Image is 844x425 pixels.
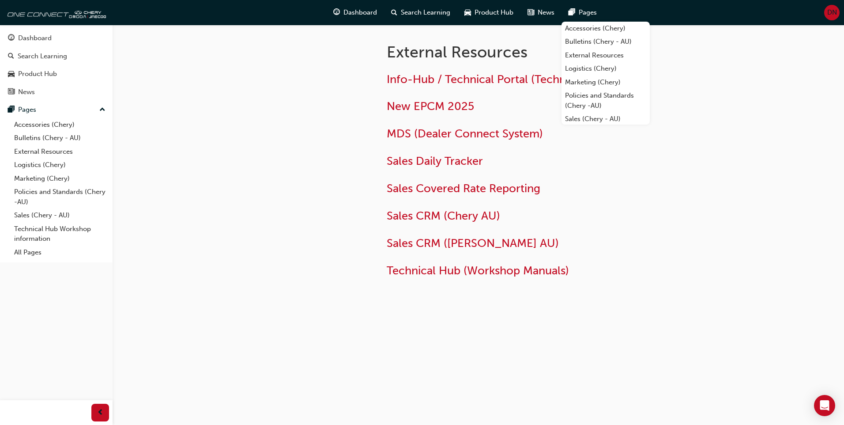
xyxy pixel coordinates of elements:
[561,35,650,49] a: Bulletins (Chery - AU)
[4,102,109,118] button: Pages
[387,236,559,250] a: Sales CRM ([PERSON_NAME] AU)
[11,209,109,222] a: Sales (Chery - AU)
[343,8,377,18] span: Dashboard
[561,62,650,76] a: Logistics (Chery)
[4,48,109,65] a: Search Learning
[11,158,109,172] a: Logistics (Chery)
[11,118,109,132] a: Accessories (Chery)
[569,7,575,18] span: pages-icon
[8,34,15,42] span: guage-icon
[11,222,109,246] a: Technical Hub Workshop information
[11,131,109,145] a: Bulletins (Chery - AU)
[97,407,104,418] span: prev-icon
[333,7,340,18] span: guage-icon
[4,28,109,102] button: DashboardSearch LearningProduct HubNews
[401,8,450,18] span: Search Learning
[387,154,483,168] a: Sales Daily Tracker
[384,4,457,22] a: search-iconSearch Learning
[824,5,840,20] button: DN
[18,33,52,43] div: Dashboard
[11,172,109,186] a: Marketing (Chery)
[814,395,835,416] div: Open Intercom Messenger
[8,53,14,61] span: search-icon
[387,42,676,62] h1: External Resources
[561,49,650,62] a: External Resources
[387,99,474,113] a: New EPCM 2025
[4,4,106,21] img: oneconnect
[561,76,650,89] a: Marketing (Chery)
[4,84,109,100] a: News
[18,87,35,97] div: News
[475,8,513,18] span: Product Hub
[326,4,384,22] a: guage-iconDashboard
[387,182,540,195] a: Sales Covered Rate Reporting
[387,72,620,86] a: Info-Hub / Technical Portal (Technical Cases)
[11,185,109,209] a: Policies and Standards (Chery -AU)
[527,7,534,18] span: news-icon
[579,8,597,18] span: Pages
[8,106,15,114] span: pages-icon
[561,22,650,35] a: Accessories (Chery)
[561,4,604,22] a: pages-iconPages
[827,8,837,18] span: DN
[8,88,15,96] span: news-icon
[391,7,397,18] span: search-icon
[561,112,650,126] a: Sales (Chery - AU)
[387,264,569,277] a: Technical Hub (Workshop Manuals)
[561,89,650,112] a: Policies and Standards (Chery -AU)
[457,4,520,22] a: car-iconProduct Hub
[18,51,67,61] div: Search Learning
[18,69,57,79] div: Product Hub
[4,30,109,46] a: Dashboard
[387,209,500,223] a: Sales CRM (Chery AU)
[8,70,15,78] span: car-icon
[4,66,109,82] a: Product Hub
[387,127,543,140] a: MDS (Dealer Connect System)
[538,8,554,18] span: News
[464,7,471,18] span: car-icon
[99,104,105,116] span: up-icon
[11,246,109,259] a: All Pages
[18,105,36,115] div: Pages
[11,145,109,159] a: External Resources
[520,4,561,22] a: news-iconNews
